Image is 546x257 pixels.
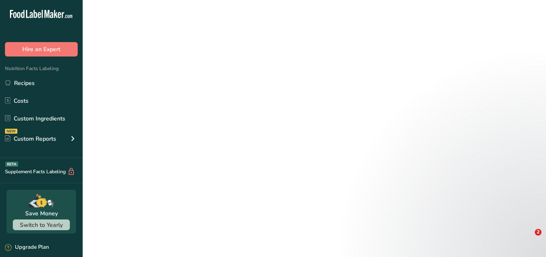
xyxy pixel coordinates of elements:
span: 2 [535,229,541,236]
iframe: Intercom live chat [518,229,538,249]
button: Switch to Yearly [13,219,70,230]
div: Upgrade Plan [5,243,49,252]
span: Switch to Yearly [20,221,63,229]
div: Save Money [25,209,58,218]
button: Hire an Expert [5,42,78,57]
div: NEW [5,129,17,134]
div: Custom Reports [5,134,56,143]
div: BETA [5,162,18,167]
